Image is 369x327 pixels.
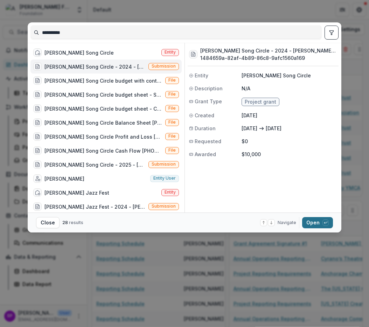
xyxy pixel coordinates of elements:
[168,92,176,97] span: File
[152,64,176,69] span: Submission
[69,220,83,225] span: results
[200,54,337,62] h3: 1484659a-82af-4b89-86c8-9afc1560a169
[44,189,109,196] div: [PERSON_NAME] Jazz Fest
[153,176,176,181] span: Entity user
[200,47,337,54] h3: [PERSON_NAME] Song Circle - 2024 - [PERSON_NAME] Foundation Grant Application
[168,78,176,83] span: File
[242,72,337,79] p: [PERSON_NAME] Song Circle
[195,151,216,158] span: Awarded
[168,120,176,125] span: File
[168,106,176,111] span: File
[44,175,84,182] div: [PERSON_NAME]
[44,147,162,154] div: [PERSON_NAME] Song Circle Cash Flow [PHONE_NUMBER]_02.pdf
[195,138,221,145] span: Requested
[165,190,176,195] span: Entity
[242,112,337,119] p: [DATE]
[44,203,146,210] div: [PERSON_NAME] Jazz Fest - 2024 - [PERSON_NAME] Foundation Grant Application
[195,85,223,92] span: Description
[242,151,337,158] p: $10,000
[195,98,222,105] span: Grant Type
[242,85,337,92] p: N/A
[325,26,339,40] button: toggle filters
[44,105,162,112] div: [PERSON_NAME] Song Circle budget sheet - Copy of Sheet1 (1).pdf
[242,125,257,132] p: [DATE]
[152,162,176,167] span: Submission
[44,49,114,56] div: [PERSON_NAME] Song Circle
[44,91,162,98] div: [PERSON_NAME] Song Circle budget sheet - Sheet1 (1).pdf
[44,119,162,126] div: [PERSON_NAME] Song Circle Balance Sheet [PHONE_NUMBER]_59.pdf
[152,204,176,209] span: Submission
[245,99,276,105] span: Project grant
[302,217,333,228] button: Open
[168,134,176,139] span: File
[62,220,68,225] span: 28
[195,112,214,119] span: Created
[44,161,146,168] div: [PERSON_NAME] Song Circle - 2025 - [PERSON_NAME] Foundation Grant Application
[168,148,176,153] span: File
[195,72,208,79] span: Entity
[44,133,162,140] div: [PERSON_NAME] Song Circle Profit and Loss [PHONE_NUMBER]_00.pdf
[165,50,176,55] span: Entity
[266,125,281,132] p: [DATE]
[36,217,60,228] button: Close
[195,125,216,132] span: Duration
[44,77,162,84] div: [PERSON_NAME] Song Circle budget with contributions 2024 (2).pdf
[242,138,337,145] p: $0
[44,63,146,70] div: [PERSON_NAME] Song Circle - 2024 - [PERSON_NAME] Foundation Grant Application
[278,220,296,226] span: Navigate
